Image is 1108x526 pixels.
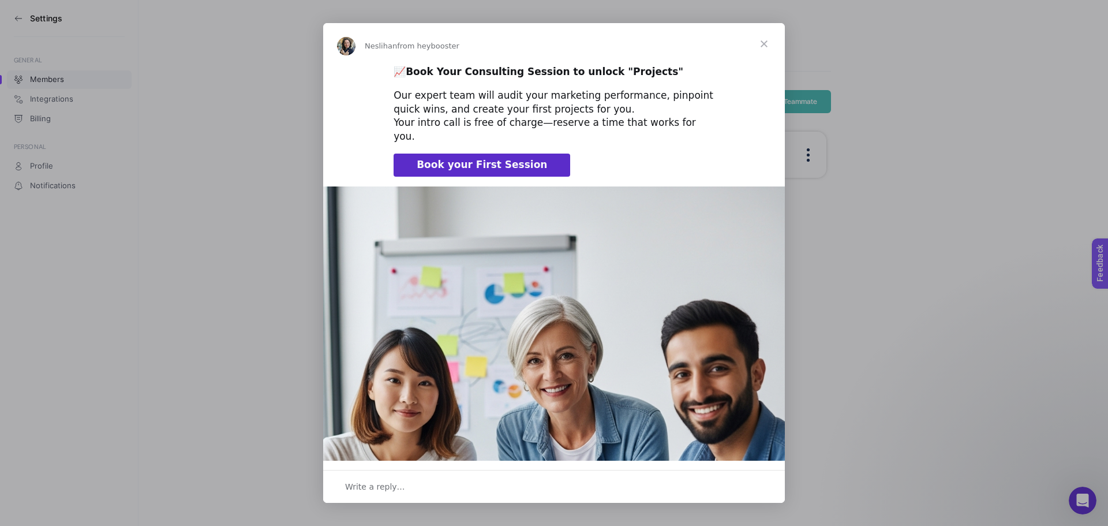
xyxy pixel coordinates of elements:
[743,23,785,65] span: Close
[323,470,785,503] div: Open conversation and reply
[337,37,355,55] img: Profile image for Neslihan
[397,42,459,50] span: from heybooster
[365,42,397,50] span: Neslihan
[417,159,547,170] span: Book your First Session
[7,3,44,13] span: Feedback
[345,479,405,494] span: Write a reply…
[406,66,683,77] b: Book Your Consulting Session to unlock "Projects"
[394,154,570,177] a: Book your First Session
[394,65,714,79] div: 📈
[394,89,714,144] div: Our expert team will audit your marketing performance, pinpoint quick wins, and create your first...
